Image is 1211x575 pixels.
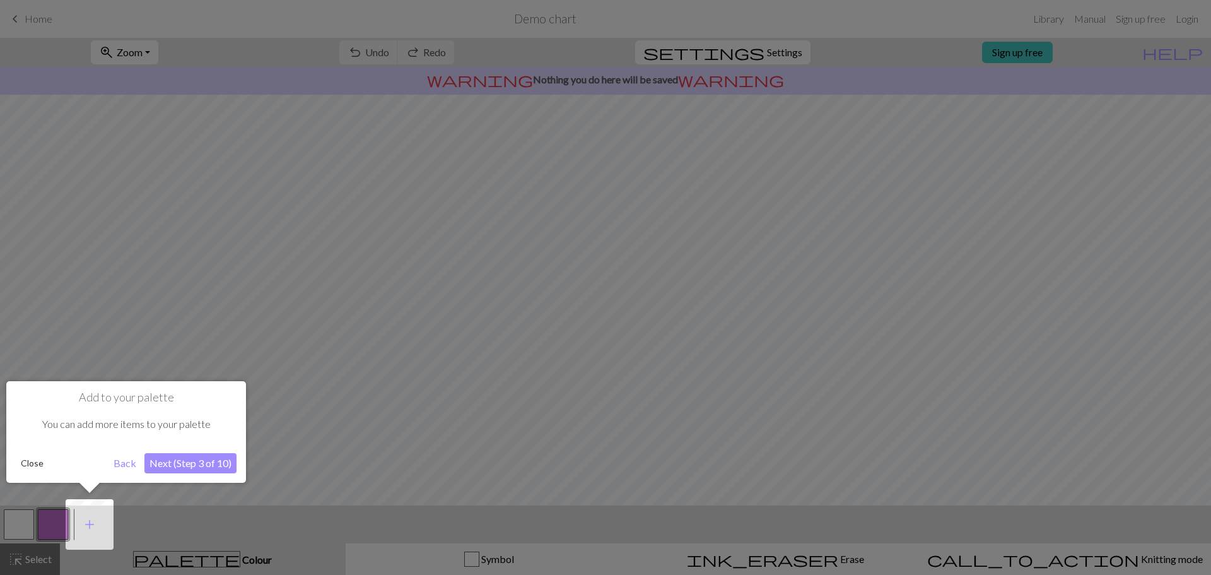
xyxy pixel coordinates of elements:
button: Back [108,453,141,473]
button: Close [16,454,49,473]
div: Add to your palette [6,381,246,483]
h1: Add to your palette [16,391,237,405]
div: You can add more items to your palette [16,405,237,444]
button: Next (Step 3 of 10) [144,453,237,473]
